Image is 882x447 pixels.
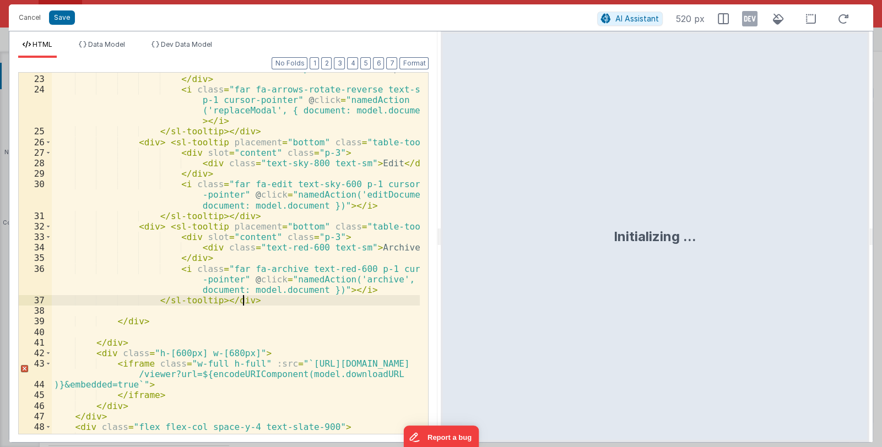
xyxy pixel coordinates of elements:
[19,242,52,253] div: 34
[272,57,307,69] button: No Folds
[19,126,52,137] div: 25
[19,232,52,242] div: 33
[19,432,52,443] div: 49
[19,390,52,400] div: 45
[310,57,319,69] button: 1
[597,12,663,26] button: AI Assistant
[321,57,332,69] button: 2
[19,137,52,148] div: 26
[13,10,46,25] button: Cancel
[19,84,52,127] div: 24
[161,40,212,48] span: Dev Data Model
[399,57,429,69] button: Format
[19,158,52,168] div: 28
[19,358,52,379] div: 43
[19,337,52,348] div: 41
[676,12,705,25] span: 520 px
[615,14,659,23] span: AI Assistant
[360,57,371,69] button: 5
[19,148,52,158] div: 27
[614,228,696,246] div: Initializing ...
[19,168,52,179] div: 29
[19,74,52,84] div: 23
[19,221,52,232] div: 32
[334,57,345,69] button: 3
[19,401,52,411] div: 46
[19,348,52,358] div: 42
[19,316,52,326] div: 39
[19,327,52,337] div: 40
[33,40,52,48] span: HTML
[19,211,52,221] div: 31
[386,57,397,69] button: 7
[19,179,52,211] div: 30
[19,295,52,306] div: 37
[19,379,52,390] div: 44
[19,264,52,296] div: 36
[19,411,52,422] div: 47
[88,40,125,48] span: Data Model
[19,306,52,316] div: 38
[373,57,384,69] button: 6
[49,10,75,25] button: Save
[19,253,52,263] div: 35
[347,57,358,69] button: 4
[19,422,52,432] div: 48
